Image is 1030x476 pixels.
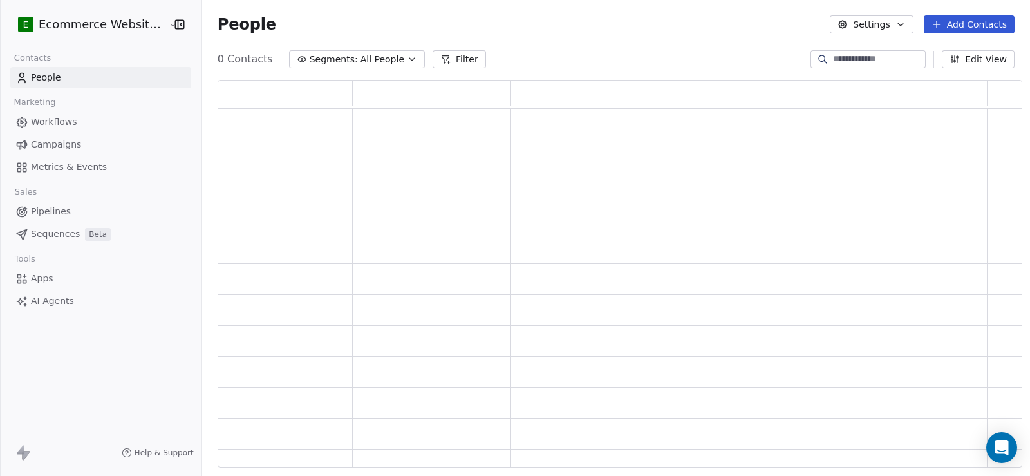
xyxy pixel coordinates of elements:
span: People [218,15,276,34]
span: Sequences [31,227,80,241]
button: Add Contacts [924,15,1015,33]
button: Settings [830,15,913,33]
span: All People [360,53,404,66]
div: Open Intercom Messenger [986,432,1017,463]
span: Ecommerce Website Builder [39,16,165,33]
span: Metrics & Events [31,160,107,174]
span: Tools [9,249,41,269]
a: SequencesBeta [10,224,191,245]
a: Campaigns [10,134,191,155]
span: Campaigns [31,138,81,151]
span: Sales [9,182,42,202]
button: EEcommerce Website Builder [15,14,160,35]
span: Apps [31,272,53,285]
span: Segments: [310,53,358,66]
span: E [23,18,29,31]
a: Help & Support [122,448,194,458]
span: Beta [85,228,111,241]
span: Pipelines [31,205,71,218]
a: Workflows [10,111,191,133]
a: AI Agents [10,290,191,312]
span: People [31,71,61,84]
span: Workflows [31,115,77,129]
button: Edit View [942,50,1015,68]
span: Help & Support [135,448,194,458]
span: Marketing [8,93,61,112]
button: Filter [433,50,486,68]
a: Metrics & Events [10,157,191,178]
a: Apps [10,268,191,289]
span: AI Agents [31,294,74,308]
a: People [10,67,191,88]
span: Contacts [8,48,57,68]
span: 0 Contacts [218,52,273,67]
a: Pipelines [10,201,191,222]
